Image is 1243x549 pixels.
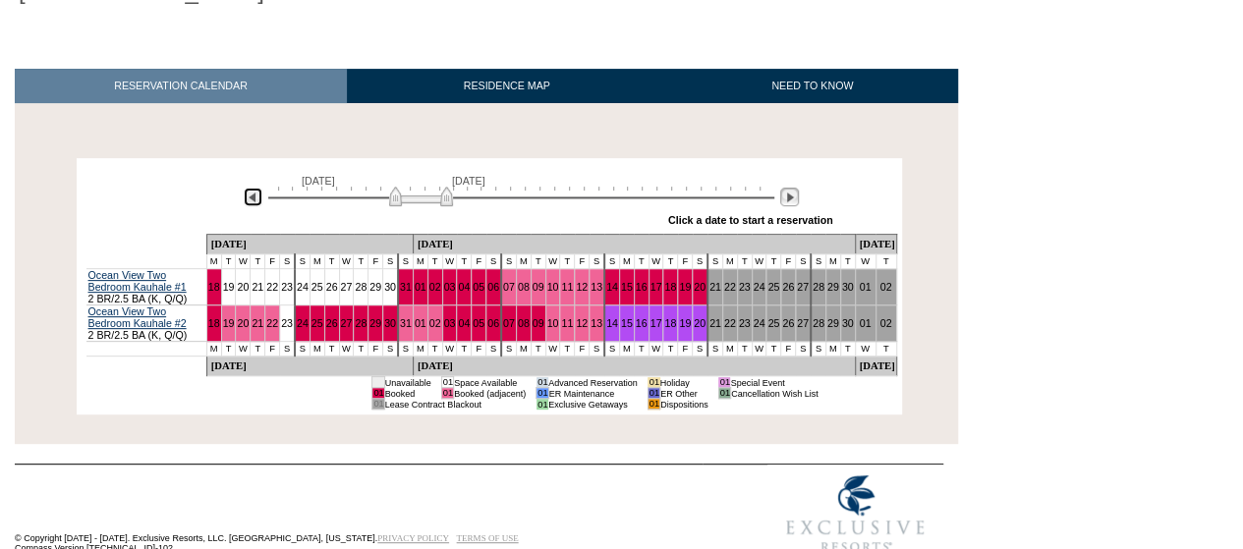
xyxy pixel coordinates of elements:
[302,175,335,187] span: [DATE]
[473,317,484,329] a: 05
[413,254,427,269] td: M
[591,281,602,293] a: 13
[648,388,659,399] td: 01
[813,281,824,293] a: 28
[415,281,426,293] a: 01
[827,281,839,293] a: 29
[341,317,353,329] a: 27
[855,235,896,254] td: [DATE]
[737,342,752,357] td: T
[660,399,708,410] td: Dispositions
[295,254,310,269] td: S
[663,254,678,269] td: T
[297,317,309,329] a: 24
[619,342,634,357] td: M
[842,281,854,293] a: 30
[709,317,721,329] a: 21
[368,342,383,357] td: F
[458,317,470,329] a: 04
[413,235,855,254] td: [DATE]
[223,317,235,329] a: 19
[516,254,531,269] td: M
[266,317,278,329] a: 22
[797,281,809,293] a: 27
[415,317,426,329] a: 01
[208,281,220,293] a: 18
[754,281,765,293] a: 24
[429,281,441,293] a: 02
[236,254,251,269] td: W
[383,254,398,269] td: S
[310,269,324,305] td: 25
[796,254,811,269] td: S
[693,342,707,357] td: S
[251,269,265,305] td: 21
[413,342,427,357] td: M
[221,269,236,305] td: 19
[860,317,872,329] a: 01
[739,317,751,329] a: 23
[693,254,707,269] td: S
[840,254,855,269] td: T
[265,254,280,269] td: F
[694,317,706,329] a: 20
[781,342,796,357] td: F
[548,377,638,388] td: Advanced Reservation
[666,69,958,103] a: NEED TO KNOW
[427,254,442,269] td: T
[326,317,338,329] a: 26
[811,254,825,269] td: S
[636,317,648,329] a: 16
[398,342,413,357] td: S
[280,342,295,357] td: S
[880,317,892,329] a: 02
[547,281,559,293] a: 10
[206,254,221,269] td: M
[619,254,634,269] td: M
[280,305,295,342] td: 23
[442,254,457,269] td: W
[537,377,548,388] td: 01
[295,342,310,357] td: S
[679,317,691,329] a: 19
[377,533,449,543] a: PRIVACY POLICY
[400,281,412,293] a: 31
[782,281,794,293] a: 26
[811,342,825,357] td: S
[400,317,412,329] a: 31
[237,317,249,329] a: 20
[265,342,280,357] td: F
[707,342,722,357] td: S
[678,342,693,357] td: F
[663,342,678,357] td: T
[766,254,781,269] td: T
[575,254,590,269] td: F
[650,281,662,293] a: 17
[384,399,526,410] td: Lease Contract Blackout
[280,254,295,269] td: S
[384,377,431,388] td: Unavailable
[347,69,667,103] a: RESIDENCE MAP
[591,317,602,329] a: 13
[501,342,516,357] td: S
[372,388,384,399] td: 01
[531,342,545,357] td: T
[694,281,706,293] a: 20
[796,342,811,357] td: S
[206,235,413,254] td: [DATE]
[634,254,649,269] td: T
[339,254,354,269] td: W
[679,281,691,293] a: 19
[208,317,220,329] a: 18
[825,254,840,269] td: M
[368,254,383,269] td: F
[487,317,499,329] a: 06
[664,317,676,329] a: 18
[472,342,486,357] td: F
[545,342,560,357] td: W
[206,342,221,357] td: M
[265,269,280,305] td: 22
[855,357,896,376] td: [DATE]
[876,342,896,357] td: T
[724,281,736,293] a: 22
